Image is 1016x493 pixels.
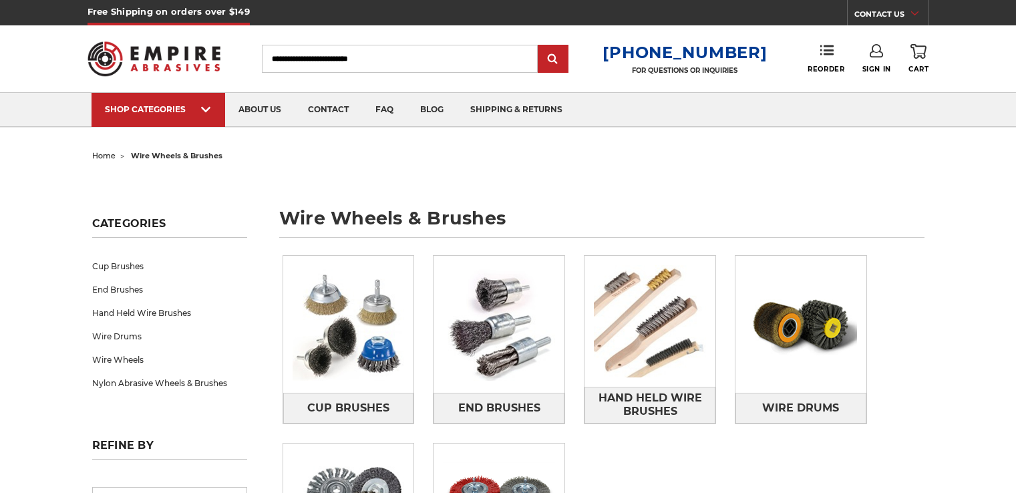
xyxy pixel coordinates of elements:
[457,93,576,127] a: shipping & returns
[92,278,247,301] a: End Brushes
[808,65,844,73] span: Reorder
[307,397,389,420] span: Cup Brushes
[762,397,839,420] span: Wire Drums
[362,93,407,127] a: faq
[295,93,362,127] a: contact
[458,397,540,420] span: End Brushes
[603,66,767,75] p: FOR QUESTIONS OR INQUIRIES
[283,259,414,390] img: Cup Brushes
[92,151,116,160] a: home
[735,393,866,423] a: Wire Drums
[92,348,247,371] a: Wire Wheels
[908,44,928,73] a: Cart
[603,43,767,62] a: [PHONE_NUMBER]
[283,393,414,423] a: Cup Brushes
[540,46,566,73] input: Submit
[92,325,247,348] a: Wire Drums
[88,33,221,85] img: Empire Abrasives
[131,151,222,160] span: wire wheels & brushes
[225,93,295,127] a: about us
[584,387,715,424] a: Hand Held Wire Brushes
[92,255,247,278] a: Cup Brushes
[92,301,247,325] a: Hand Held Wire Brushes
[585,387,715,423] span: Hand Held Wire Brushes
[584,256,715,387] img: Hand Held Wire Brushes
[92,217,247,238] h5: Categories
[279,209,924,238] h1: wire wheels & brushes
[908,65,928,73] span: Cart
[105,104,212,114] div: SHOP CATEGORIES
[735,259,866,390] img: Wire Drums
[434,259,564,390] img: End Brushes
[862,65,891,73] span: Sign In
[92,371,247,395] a: Nylon Abrasive Wheels & Brushes
[434,393,564,423] a: End Brushes
[854,7,928,25] a: CONTACT US
[92,439,247,460] h5: Refine by
[808,44,844,73] a: Reorder
[407,93,457,127] a: blog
